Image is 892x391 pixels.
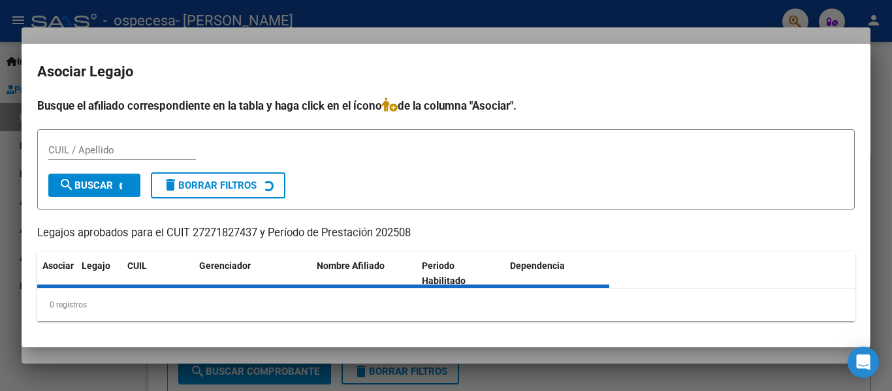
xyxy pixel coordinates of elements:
span: Gerenciador [199,260,251,271]
datatable-header-cell: Asociar [37,252,76,295]
datatable-header-cell: Gerenciador [194,252,311,295]
datatable-header-cell: Dependencia [505,252,610,295]
button: Buscar [48,174,140,197]
span: Legajo [82,260,110,271]
span: Buscar [59,180,113,191]
datatable-header-cell: Periodo Habilitado [417,252,505,295]
datatable-header-cell: Nombre Afiliado [311,252,417,295]
mat-icon: search [59,177,74,193]
h4: Busque el afiliado correspondiente en la tabla y haga click en el ícono de la columna "Asociar". [37,97,855,114]
span: Dependencia [510,260,565,271]
h2: Asociar Legajo [37,59,855,84]
span: Borrar Filtros [163,180,257,191]
button: Borrar Filtros [151,172,285,198]
div: 0 registros [37,289,855,321]
mat-icon: delete [163,177,178,193]
datatable-header-cell: Legajo [76,252,122,295]
span: Periodo Habilitado [422,260,466,286]
datatable-header-cell: CUIL [122,252,194,295]
div: Open Intercom Messenger [848,347,879,378]
span: Asociar [42,260,74,271]
span: Nombre Afiliado [317,260,385,271]
p: Legajos aprobados para el CUIT 27271827437 y Período de Prestación 202508 [37,225,855,242]
span: CUIL [127,260,147,271]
